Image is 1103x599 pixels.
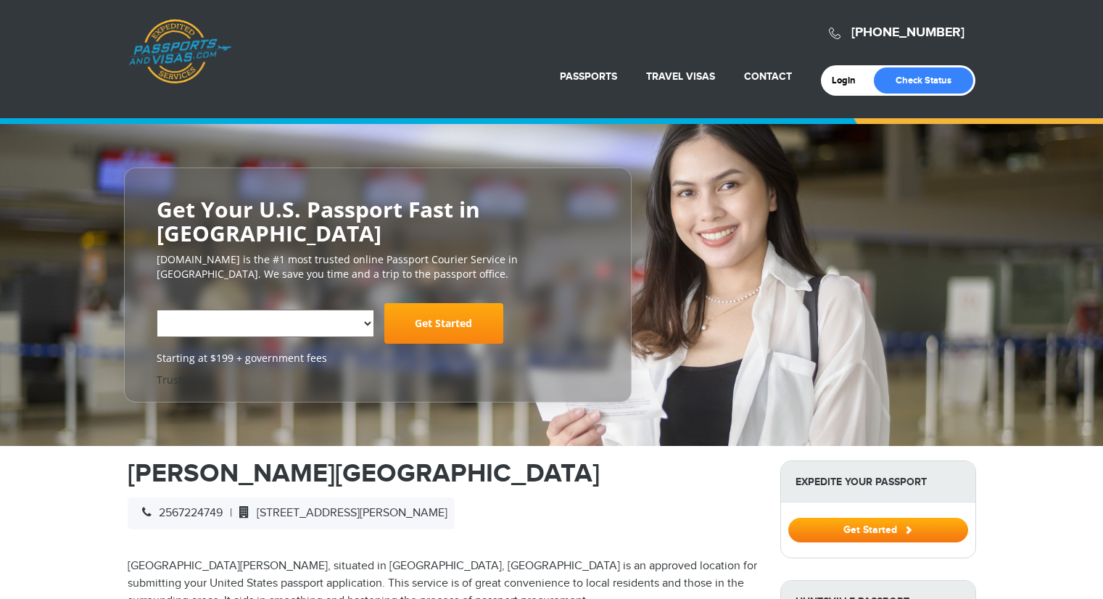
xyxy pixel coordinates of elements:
[157,373,204,387] a: Trustpilot
[788,518,968,542] button: Get Started
[832,75,866,86] a: Login
[157,252,599,281] p: [DOMAIN_NAME] is the #1 most trusted online Passport Courier Service in [GEOGRAPHIC_DATA]. We sav...
[135,506,223,520] span: 2567224749
[128,460,759,487] h1: [PERSON_NAME][GEOGRAPHIC_DATA]
[788,524,968,535] a: Get Started
[560,70,617,83] a: Passports
[128,497,455,529] div: |
[157,351,599,365] span: Starting at $199 + government fees
[232,506,447,520] span: [STREET_ADDRESS][PERSON_NAME]
[646,70,715,83] a: Travel Visas
[384,303,503,344] a: Get Started
[157,197,599,245] h2: Get Your U.S. Passport Fast in [GEOGRAPHIC_DATA]
[128,19,231,84] a: Passports & [DOMAIN_NAME]
[874,67,973,94] a: Check Status
[781,461,975,503] strong: Expedite Your Passport
[851,25,964,41] a: [PHONE_NUMBER]
[744,70,792,83] a: Contact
